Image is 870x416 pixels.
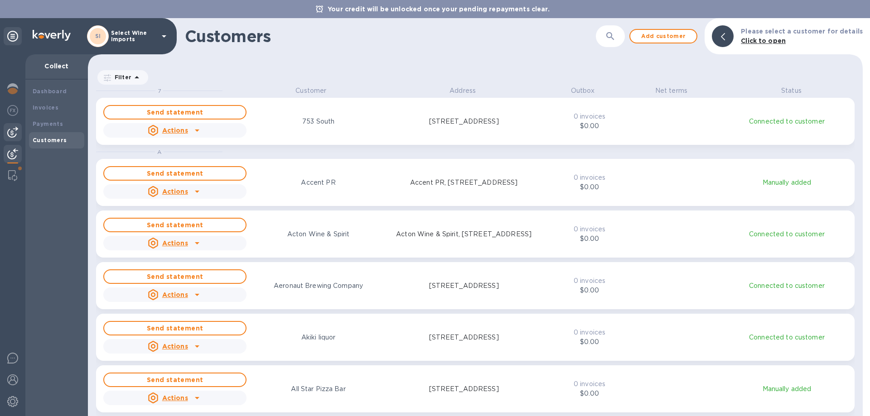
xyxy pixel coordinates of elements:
[560,328,619,337] p: 0 invoices
[291,384,345,394] p: All Star Pizza Bar
[560,276,619,286] p: 0 invoices
[726,230,847,239] p: Connected to customer
[162,343,188,350] u: Actions
[560,173,619,182] p: 0 invoices
[301,333,336,342] p: Akiki liquor
[103,321,246,335] button: Send statement
[560,379,619,389] p: 0 invoices
[560,121,619,131] p: $0.00
[640,86,703,96] p: Net terms
[33,137,67,143] b: Customers
[96,86,863,416] div: grid
[396,230,532,239] p: Acton Wine & Spirit, [STREET_ADDRESS]
[287,230,350,239] p: Acton Wine & Spirit
[629,29,697,43] button: Add customer
[7,105,18,116] img: Foreign exchange
[103,166,246,181] button: Send statement
[726,333,847,342] p: Connected to customer
[726,384,847,394] p: Manually added
[96,210,855,258] button: Send statementActionsActon Wine & SpiritActon Wine & Spirit, [STREET_ADDRESS]0 invoices$0.00Conne...
[103,373,246,387] button: Send statement
[33,120,63,127] b: Payments
[103,269,246,284] button: Send statement
[560,182,619,192] p: $0.00
[162,188,188,195] u: Actions
[96,314,855,361] button: Send statementActionsAkiki liquor[STREET_ADDRESS]0 invoices$0.00Connected to customer
[725,281,849,291] p: Connected to customer
[302,117,334,126] p: 753 South
[162,291,188,298] u: Actions
[429,117,499,126] p: [STREET_ADDRESS]
[185,27,537,46] h1: Customers
[111,323,238,334] span: Send statement
[96,159,855,206] button: Send statementActionsAccent PRAccent PR, [STREET_ADDRESS]0 invoices$0.00Manually added
[4,27,22,45] div: Unpin categories
[741,37,786,44] b: Click to open
[410,178,518,187] p: Accent PR, [STREET_ADDRESS]
[560,337,619,347] p: $0.00
[111,168,238,179] span: Send statement
[111,271,238,282] span: Send statement
[162,127,188,134] u: Actions
[111,374,238,385] span: Send statement
[96,365,855,412] button: Send statementActionsAll Star Pizza Bar[STREET_ADDRESS]0 invoices$0.00Manually added
[103,218,246,232] button: Send statement
[725,117,849,126] p: Connected to customer
[560,389,619,398] p: $0.00
[103,105,246,120] button: Send statement
[725,178,849,187] p: Manually added
[162,394,188,402] u: Actions
[328,5,550,13] b: Your credit will be unlocked once your pending repayments clear.
[111,107,238,118] span: Send statement
[560,112,619,121] p: 0 invoices
[560,225,619,234] p: 0 invoices
[111,220,238,230] span: Send statement
[157,148,161,155] span: A
[162,239,188,247] u: Actions
[301,178,335,187] p: Accent PR
[248,86,374,96] p: Customer
[551,86,614,96] p: Outbox
[560,234,619,244] p: $0.00
[158,87,161,94] span: 7
[95,33,101,39] b: SI
[560,286,619,295] p: $0.00
[33,62,81,71] p: Collect
[274,281,363,291] p: Aeronaut Brewing Company
[429,333,499,342] p: [STREET_ADDRESS]
[33,88,67,95] b: Dashboard
[429,384,499,394] p: [STREET_ADDRESS]
[400,86,526,96] p: Address
[728,86,855,96] p: Status
[96,262,855,309] button: Send statementActionsAeronaut Brewing Company[STREET_ADDRESS]0 invoices$0.00Connected to customer
[429,281,499,291] p: [STREET_ADDRESS]
[741,28,863,35] b: Please select a customer for details
[638,31,689,42] span: Add customer
[111,73,131,81] p: Filter
[33,30,71,41] img: Logo
[33,104,58,111] b: Invoices
[96,98,855,145] button: Send statementActions753 South[STREET_ADDRESS]0 invoices$0.00Connected to customer
[111,30,156,43] p: Select Wine Imports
